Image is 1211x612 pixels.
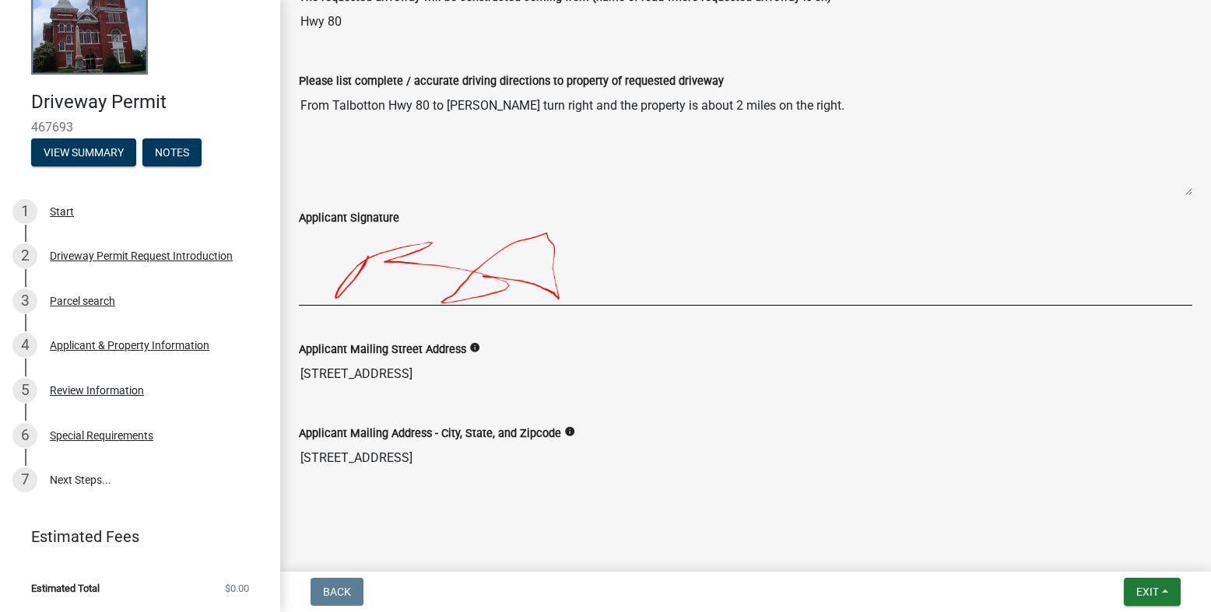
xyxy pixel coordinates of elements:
span: Estimated Total [31,583,100,593]
span: 467693 [31,120,249,135]
div: Start [50,206,74,217]
span: $0.00 [225,583,249,593]
div: Driveway Permit Request Introduction [50,250,233,261]
a: Estimated Fees [12,521,255,552]
div: 7 [12,467,37,492]
span: Exit [1136,586,1159,598]
label: Applicant Signature [299,213,399,224]
div: Special Requirements [50,430,153,441]
div: 6 [12,423,37,448]
textarea: From Talbotton Hwy 80 to [PERSON_NAME] turn right and the property is about 2 miles on the right. [299,90,1192,196]
i: info [469,342,480,353]
div: 4 [12,333,37,358]
div: 5 [12,378,37,403]
div: 1 [12,199,37,224]
label: Applicant Mailing Address - City, State, and Zipcode [299,428,561,439]
div: Parcel search [50,296,115,306]
div: Review Information [50,385,144,396]
div: Applicant & Property Information [50,340,209,351]
button: View Summary [31,138,136,166]
h4: Driveway Permit [31,91,268,114]
i: info [564,426,575,437]
div: 3 [12,289,37,313]
button: Back [311,578,363,606]
label: Please list complete / accurate driving directions to property of requested driveway [299,76,724,87]
span: Back [323,586,351,598]
img: 9ZBgo0AAAAGSURBVAMAx3jC1+ZhdoIAAAAASUVORK5CYII= [299,227,891,305]
button: Exit [1124,578,1181,606]
label: Applicant Mailing Street Address [299,344,466,355]
wm-modal-confirm: Summary [31,147,136,159]
button: Notes [142,138,202,166]
div: 2 [12,243,37,268]
wm-modal-confirm: Notes [142,147,202,159]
